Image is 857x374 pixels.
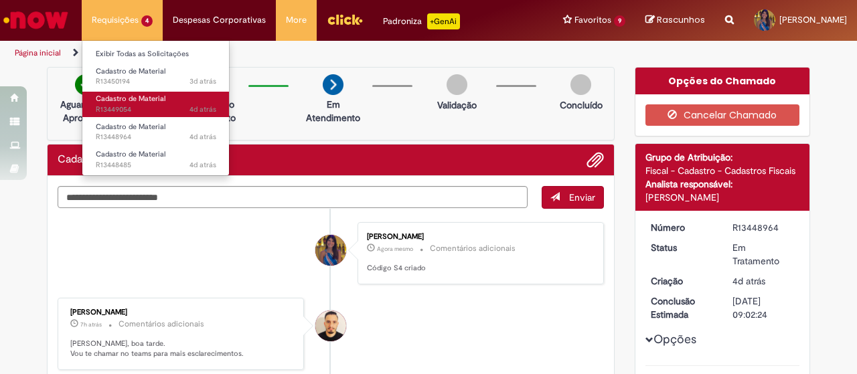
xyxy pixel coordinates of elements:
dt: Conclusão Estimada [641,294,723,321]
span: Enviar [569,191,595,203]
span: Cadastro de Material [96,94,165,104]
button: Cancelar Chamado [645,104,800,126]
div: R13448964 [732,221,795,234]
img: img-circle-grey.png [447,74,467,95]
time: 26/08/2025 15:11:47 [189,132,216,142]
span: Agora mesmo [377,245,413,253]
span: 4d atrás [189,104,216,114]
time: 26/08/2025 14:00:04 [189,160,216,170]
p: Concluído [560,98,603,112]
div: Analista responsável: [645,177,800,191]
span: Rascunhos [657,13,705,26]
span: 4 [141,15,153,27]
span: R13448964 [96,132,216,143]
a: Página inicial [15,48,61,58]
button: Adicionar anexos [587,151,604,169]
div: Em Tratamento [732,241,795,268]
span: Cadastro de Material [96,66,165,76]
time: 26/08/2025 18:23:56 [189,76,216,86]
div: Fiscal - Cadastro - Cadastros Fiscais [645,164,800,177]
a: Aberto R13450194 : Cadastro de Material [82,64,230,89]
p: Aguardando Aprovação [53,98,118,124]
span: 3d atrás [189,76,216,86]
img: click_logo_yellow_360x200.png [327,9,363,29]
a: Exibir Todas as Solicitações [82,47,230,62]
span: Requisições [92,13,139,27]
p: Validação [437,98,477,112]
span: Cadastro de Material [96,122,165,132]
p: [PERSON_NAME], boa tarde. Vou te chamar no teams para mais esclarecimentos. [70,339,293,359]
span: R13448485 [96,160,216,171]
time: 29/08/2025 11:28:08 [80,320,102,329]
div: 26/08/2025 15:11:42 [732,274,795,288]
a: Aberto R13448485 : Cadastro de Material [82,147,230,172]
p: +GenAi [427,13,460,29]
small: Comentários adicionais [430,243,516,254]
img: img-circle-grey.png [570,74,591,95]
textarea: Digite sua mensagem aqui... [58,186,528,208]
div: Beatriz Nunes Mariano [315,235,346,266]
time: 26/08/2025 15:11:42 [732,275,765,287]
span: Despesas Corporativas [173,13,266,27]
a: Aberto R13449054 : Cadastro de Material [82,92,230,116]
span: Favoritos [574,13,611,27]
span: 4d atrás [189,160,216,170]
img: ServiceNow [1,7,70,33]
p: Em Atendimento [301,98,366,124]
dt: Criação [641,274,723,288]
h2: Cadastro de Material Histórico de tíquete [58,154,157,166]
span: [PERSON_NAME] [779,14,847,25]
span: 9 [614,15,625,27]
time: 29/08/2025 18:17:21 [377,245,413,253]
div: Grupo de Atribuição: [645,151,800,164]
ul: Trilhas de página [10,41,561,66]
span: 4d atrás [189,132,216,142]
div: Padroniza [383,13,460,29]
span: R13449054 [96,104,216,115]
span: 4d atrás [732,275,765,287]
div: Opções do Chamado [635,68,810,94]
span: Cadastro de Material [96,149,165,159]
time: 26/08/2025 15:25:58 [189,104,216,114]
div: [DATE] 09:02:24 [732,294,795,321]
div: [PERSON_NAME] [645,191,800,204]
div: [PERSON_NAME] [70,308,293,316]
span: 7h atrás [80,320,102,329]
div: [PERSON_NAME] [367,233,590,241]
span: R13450194 [96,76,216,87]
dt: Número [641,221,723,234]
div: Arnaldo Jose Vieira De Melo [315,310,346,341]
ul: Requisições [82,40,230,176]
img: arrow-next.png [323,74,343,95]
small: Comentários adicionais [119,318,204,330]
button: Enviar [542,186,604,209]
img: check-circle-green.png [75,74,96,95]
dt: Status [641,241,723,254]
a: Aberto R13448964 : Cadastro de Material [82,120,230,145]
p: Código S4 criado [367,263,590,274]
span: More [286,13,307,27]
a: Rascunhos [645,14,705,27]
